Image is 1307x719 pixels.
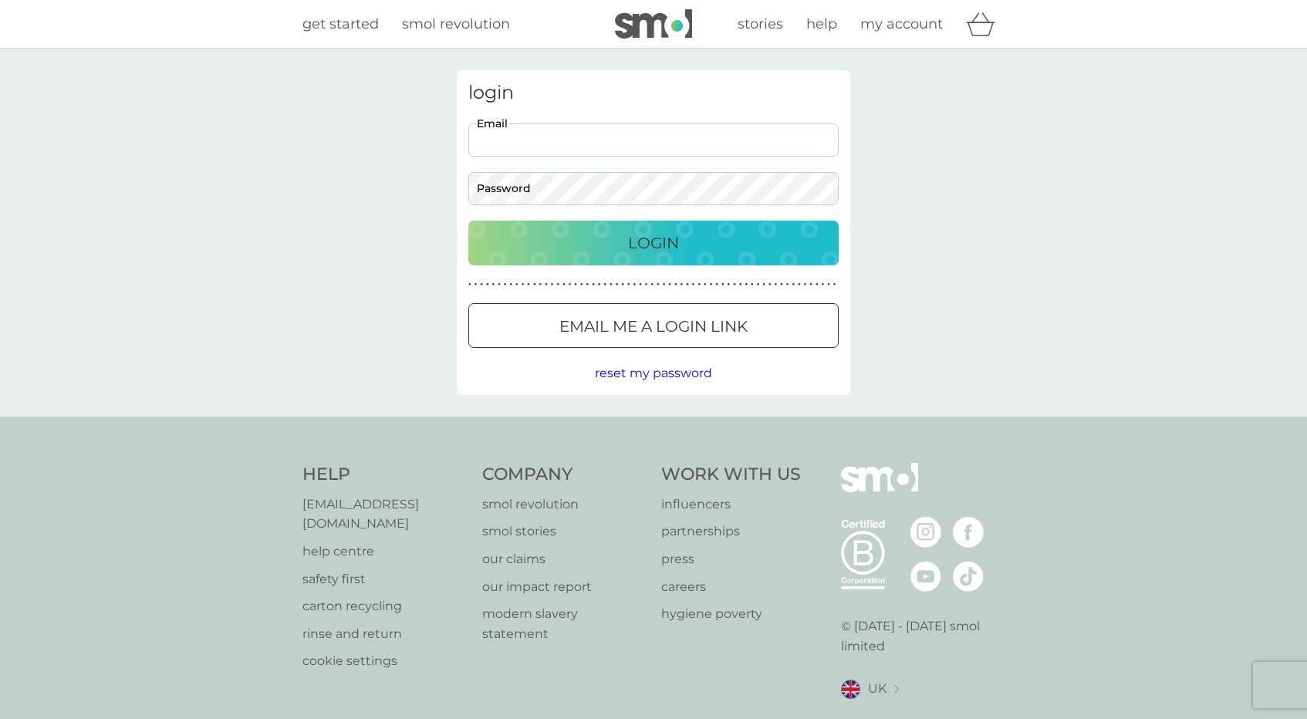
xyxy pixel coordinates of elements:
p: ● [522,281,525,289]
p: safety first [302,569,467,589]
span: UK [868,679,887,699]
p: ● [580,281,583,289]
p: Login [628,231,679,255]
p: ● [809,281,812,289]
p: ● [586,281,589,289]
p: Email me a login link [559,314,748,339]
p: ● [504,281,507,289]
p: ● [663,281,666,289]
a: smol revolution [402,13,510,35]
p: ● [545,281,548,289]
p: ● [621,281,624,289]
p: ● [686,281,689,289]
p: ● [674,281,677,289]
img: visit the smol Tiktok page [953,561,984,592]
p: ● [639,281,642,289]
p: ● [668,281,671,289]
p: ● [509,281,512,289]
a: smol stories [482,522,647,542]
img: visit the smol Facebook page [953,517,984,548]
span: my account [860,15,943,32]
a: our impact report [482,577,647,597]
p: ● [692,281,695,289]
a: hygiene poverty [661,604,801,624]
a: our claims [482,549,647,569]
a: help [806,13,837,35]
img: visit the smol Instagram page [910,517,941,548]
p: ● [816,281,819,289]
p: ● [592,281,595,289]
span: smol revolution [402,15,510,32]
img: visit the smol Youtube page [910,561,941,592]
p: ● [827,281,830,289]
p: ● [715,281,718,289]
p: help centre [302,542,467,562]
p: ● [650,281,653,289]
p: ● [475,281,478,289]
h4: Company [482,463,647,487]
button: reset my password [595,363,712,383]
span: stories [738,15,783,32]
p: ● [739,281,742,289]
p: ● [480,281,483,289]
span: reset my password [595,366,712,380]
p: ● [527,281,530,289]
a: partnerships [661,522,801,542]
p: ● [616,281,619,289]
p: ● [468,281,471,289]
a: get started [302,13,379,35]
p: ● [515,281,518,289]
p: ● [762,281,765,289]
p: ● [681,281,684,289]
p: ● [633,281,637,289]
img: smol [841,463,918,515]
a: modern slavery statement [482,604,647,643]
p: ● [498,281,501,289]
a: carton recycling [302,596,467,616]
p: ● [551,281,554,289]
a: influencers [661,495,801,515]
p: careers [661,577,801,597]
h3: login [468,82,839,104]
p: ● [792,281,795,289]
a: rinse and return [302,624,467,644]
p: ● [697,281,701,289]
p: ● [610,281,613,289]
p: ● [492,281,495,289]
p: ● [757,281,760,289]
p: ● [775,281,778,289]
div: basket [966,8,1005,39]
p: ● [721,281,724,289]
p: ● [751,281,754,289]
a: smol revolution [482,495,647,515]
p: ● [556,281,559,289]
span: get started [302,15,379,32]
p: ● [562,281,566,289]
h4: Work With Us [661,463,801,487]
p: ● [539,281,542,289]
p: ● [574,281,577,289]
p: [EMAIL_ADDRESS][DOMAIN_NAME] [302,495,467,534]
a: my account [860,13,943,35]
p: ● [833,281,836,289]
p: ● [657,281,660,289]
a: cookie settings [302,651,467,671]
p: ● [768,281,772,289]
p: ● [804,281,807,289]
button: Email me a login link [468,303,839,348]
p: ● [786,281,789,289]
p: ● [728,281,731,289]
h4: Help [302,463,467,487]
p: ● [798,281,801,289]
p: ● [603,281,606,289]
